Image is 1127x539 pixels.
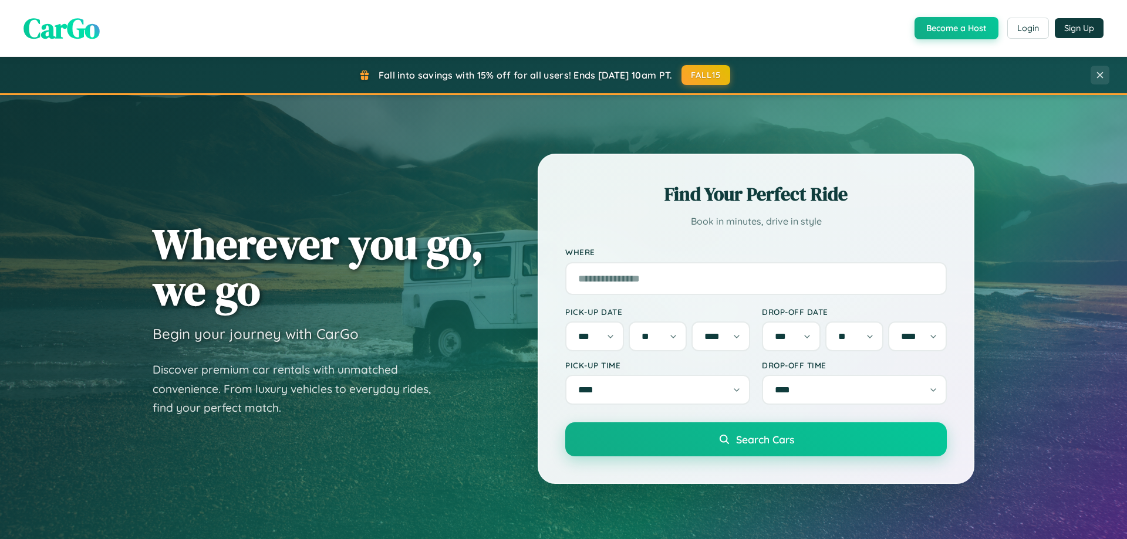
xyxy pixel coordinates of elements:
button: Become a Host [915,17,998,39]
p: Book in minutes, drive in style [565,213,947,230]
button: Sign Up [1055,18,1104,38]
button: Search Cars [565,422,947,456]
h1: Wherever you go, we go [153,221,484,313]
label: Drop-off Time [762,360,947,370]
button: FALL15 [681,65,731,85]
label: Where [565,248,947,257]
label: Drop-off Date [762,307,947,317]
span: Search Cars [736,433,794,446]
label: Pick-up Time [565,360,750,370]
p: Discover premium car rentals with unmatched convenience. From luxury vehicles to everyday rides, ... [153,360,446,418]
span: CarGo [23,9,100,48]
button: Login [1007,18,1049,39]
label: Pick-up Date [565,307,750,317]
span: Fall into savings with 15% off for all users! Ends [DATE] 10am PT. [379,69,673,81]
h2: Find Your Perfect Ride [565,181,947,207]
h3: Begin your journey with CarGo [153,325,359,343]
